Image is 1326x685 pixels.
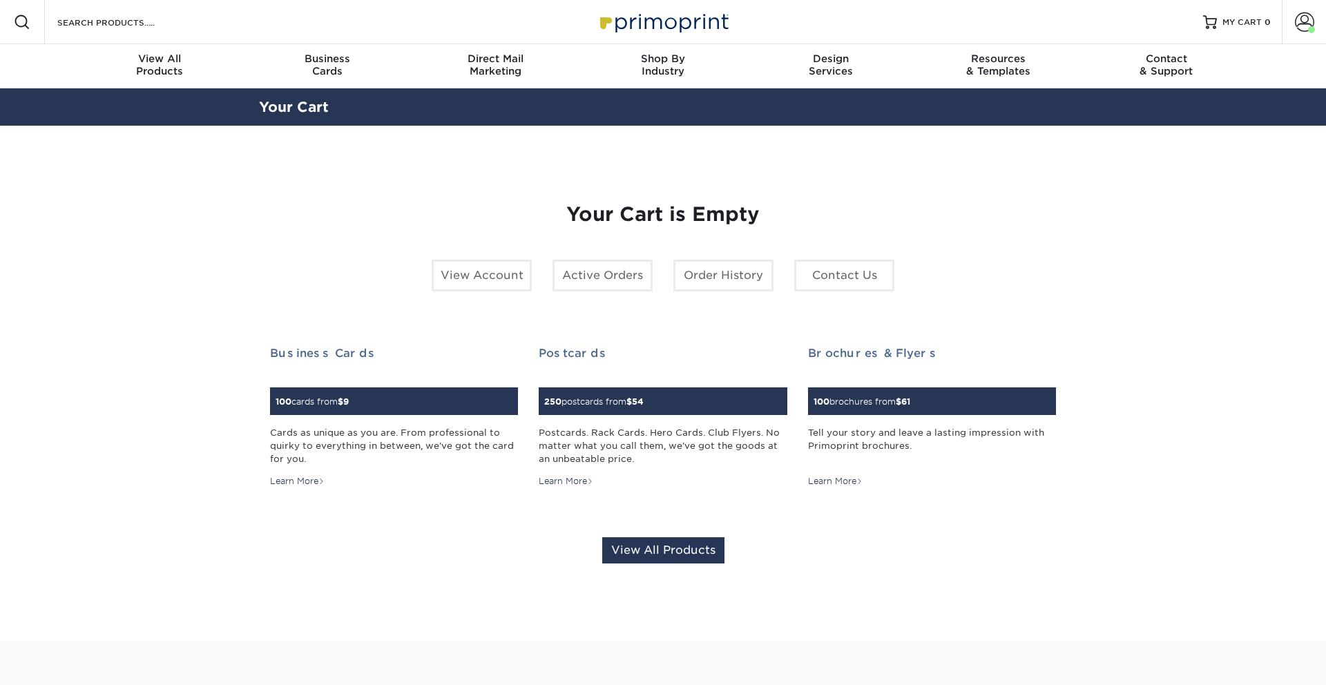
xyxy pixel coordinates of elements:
span: Shop By [579,52,747,65]
a: Business Cards 100cards from$9 Cards as unique as you are. From professional to quirky to everyth... [270,347,518,488]
a: View All Products [602,537,724,563]
a: Order History [673,260,773,291]
small: cards from [276,396,349,407]
input: SEARCH PRODUCTS..... [56,14,191,30]
a: Contact Us [794,260,894,291]
h2: Business Cards [270,347,518,360]
span: 61 [901,396,910,407]
span: Direct Mail [412,52,579,65]
span: MY CART [1222,17,1262,28]
span: $ [896,396,901,407]
a: DesignServices [747,44,914,88]
a: Active Orders [552,260,653,291]
span: 100 [276,396,291,407]
span: 9 [343,396,349,407]
a: Contact& Support [1082,44,1250,88]
img: Primoprint [594,7,732,37]
div: Industry [579,52,747,77]
span: Design [747,52,914,65]
div: Marketing [412,52,579,77]
a: View Account [432,260,532,291]
a: Resources& Templates [914,44,1082,88]
div: Learn More [270,475,325,488]
span: View All [76,52,244,65]
div: Tell your story and leave a lasting impression with Primoprint brochures. [808,426,1056,466]
h2: Brochures & Flyers [808,347,1056,360]
div: Cards [244,52,412,77]
div: & Support [1082,52,1250,77]
div: Cards as unique as you are. From professional to quirky to everything in between, we've got the c... [270,426,518,466]
h2: Postcards [539,347,787,360]
div: Services [747,52,914,77]
small: postcards from [544,396,644,407]
span: Business [244,52,412,65]
a: Your Cart [259,99,329,115]
a: Shop ByIndustry [579,44,747,88]
h1: Your Cart is Empty [270,203,1056,226]
span: 54 [632,396,644,407]
div: Postcards. Rack Cards. Hero Cards. Club Flyers. No matter what you call them, we've got the goods... [539,426,787,466]
a: Brochures & Flyers 100brochures from$61 Tell your story and leave a lasting impression with Primo... [808,347,1056,488]
a: BusinessCards [244,44,412,88]
span: Resources [914,52,1082,65]
span: 100 [814,396,829,407]
a: View AllProducts [76,44,244,88]
span: 0 [1265,17,1271,27]
span: $ [338,396,343,407]
div: Learn More [808,475,863,488]
span: 250 [544,396,561,407]
a: Postcards 250postcards from$54 Postcards. Rack Cards. Hero Cards. Club Flyers. No matter what you... [539,347,787,488]
span: Contact [1082,52,1250,65]
span: $ [626,396,632,407]
a: Direct MailMarketing [412,44,579,88]
small: brochures from [814,396,910,407]
img: Business Cards [270,379,271,380]
div: Products [76,52,244,77]
div: & Templates [914,52,1082,77]
div: Learn More [539,475,593,488]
